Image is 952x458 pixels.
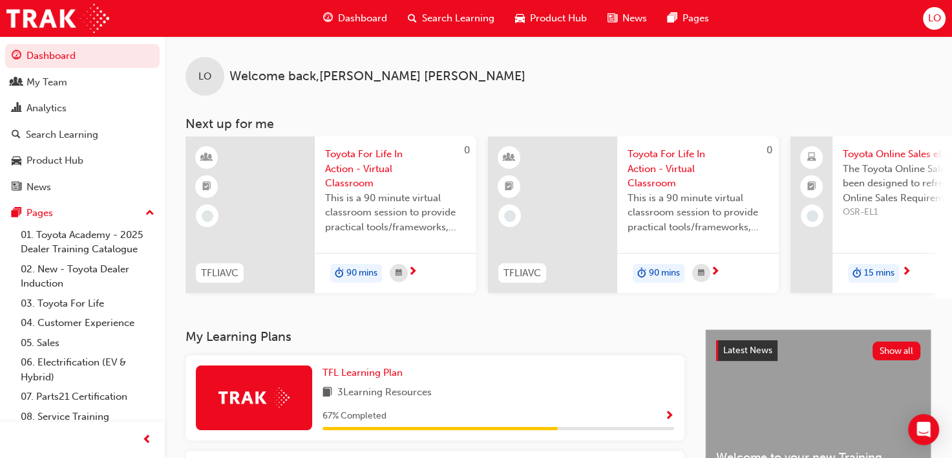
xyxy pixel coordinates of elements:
[323,409,386,424] span: 67 % Completed
[202,179,211,195] span: booktick-icon
[335,265,344,282] span: duration-icon
[16,294,160,314] a: 03. Toyota For Life
[710,267,720,278] span: next-icon
[5,71,160,94] a: My Team
[503,266,541,281] span: TFLIAVC
[664,408,674,424] button: Show Progress
[26,75,67,90] div: My Team
[218,387,290,408] img: Trak
[664,411,674,422] span: Show Progress
[338,11,387,26] span: Dashboard
[145,205,154,222] span: up-icon
[198,69,211,84] span: LO
[668,10,677,27] span: pages-icon
[698,265,704,281] span: calendar-icon
[396,265,402,281] span: calendar-icon
[657,5,719,32] a: pages-iconPages
[323,10,333,27] span: guage-icon
[202,149,211,166] span: learningResourceType_INSTRUCTOR_LED-icon
[16,259,160,294] a: 02. New - Toyota Dealer Induction
[716,340,920,361] a: Latest NewsShow all
[464,144,470,156] span: 0
[902,267,911,278] span: next-icon
[16,353,160,387] a: 06. Electrification (EV & Hybrid)
[807,210,818,222] span: learningRecordVerb_NONE-icon
[5,96,160,120] a: Analytics
[408,10,417,27] span: search-icon
[26,206,53,221] div: Pages
[229,69,525,84] span: Welcome back , [PERSON_NAME] [PERSON_NAME]
[505,149,514,166] span: learningResourceType_INSTRUCTOR_LED-icon
[202,210,213,222] span: learningRecordVerb_NONE-icon
[422,11,494,26] span: Search Learning
[26,153,83,168] div: Product Hub
[26,101,67,116] div: Analytics
[530,11,587,26] span: Product Hub
[26,180,51,195] div: News
[26,127,98,142] div: Search Learning
[12,155,21,167] span: car-icon
[337,385,432,401] span: 3 Learning Resources
[927,11,940,26] span: LO
[505,179,514,195] span: booktick-icon
[313,5,397,32] a: guage-iconDashboard
[325,147,466,191] span: Toyota For Life In Action - Virtual Classroom
[12,103,21,114] span: chart-icon
[5,149,160,173] a: Product Hub
[185,329,684,344] h3: My Learning Plans
[608,10,617,27] span: news-icon
[6,4,109,33] img: Trak
[873,342,921,360] button: Show all
[16,407,160,427] a: 08. Service Training
[142,432,152,448] span: prev-icon
[515,10,525,27] span: car-icon
[649,266,680,281] span: 90 mins
[723,345,772,356] span: Latest News
[323,367,403,378] span: TFL Learning Plan
[807,179,816,195] span: booktick-icon
[346,266,377,281] span: 90 mins
[5,123,160,147] a: Search Learning
[323,385,332,401] span: book-icon
[397,5,505,32] a: search-iconSearch Learning
[201,266,238,281] span: TFLIAVC
[325,191,466,235] span: This is a 90 minute virtual classroom session to provide practical tools/frameworks, behaviours a...
[12,208,21,219] span: pages-icon
[628,191,768,235] span: This is a 90 minute virtual classroom session to provide practical tools/frameworks, behaviours a...
[12,129,21,141] span: search-icon
[408,267,418,278] span: next-icon
[12,182,21,193] span: news-icon
[12,77,21,89] span: people-icon
[628,147,768,191] span: Toyota For Life In Action - Virtual Classroom
[864,266,894,281] span: 15 mins
[16,313,160,333] a: 04. Customer Experience
[16,333,160,353] a: 05. Sales
[185,136,476,293] a: 0TFLIAVCToyota For Life In Action - Virtual ClassroomThis is a 90 minute virtual classroom sessio...
[852,265,862,282] span: duration-icon
[908,414,939,445] div: Open Intercom Messenger
[5,41,160,201] button: DashboardMy TeamAnalyticsSearch LearningProduct HubNews
[767,144,772,156] span: 0
[622,11,647,26] span: News
[488,136,779,293] a: 0TFLIAVCToyota For Life In Action - Virtual ClassroomThis is a 90 minute virtual classroom sessio...
[16,387,160,407] a: 07. Parts21 Certification
[5,201,160,225] button: Pages
[16,225,160,259] a: 01. Toyota Academy - 2025 Dealer Training Catalogue
[5,175,160,199] a: News
[923,7,946,30] button: LO
[5,44,160,68] a: Dashboard
[165,116,952,131] h3: Next up for me
[637,265,646,282] span: duration-icon
[505,5,597,32] a: car-iconProduct Hub
[682,11,709,26] span: Pages
[323,365,408,380] a: TFL Learning Plan
[597,5,657,32] a: news-iconNews
[807,149,816,166] span: laptop-icon
[12,50,21,62] span: guage-icon
[504,210,516,222] span: learningRecordVerb_NONE-icon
